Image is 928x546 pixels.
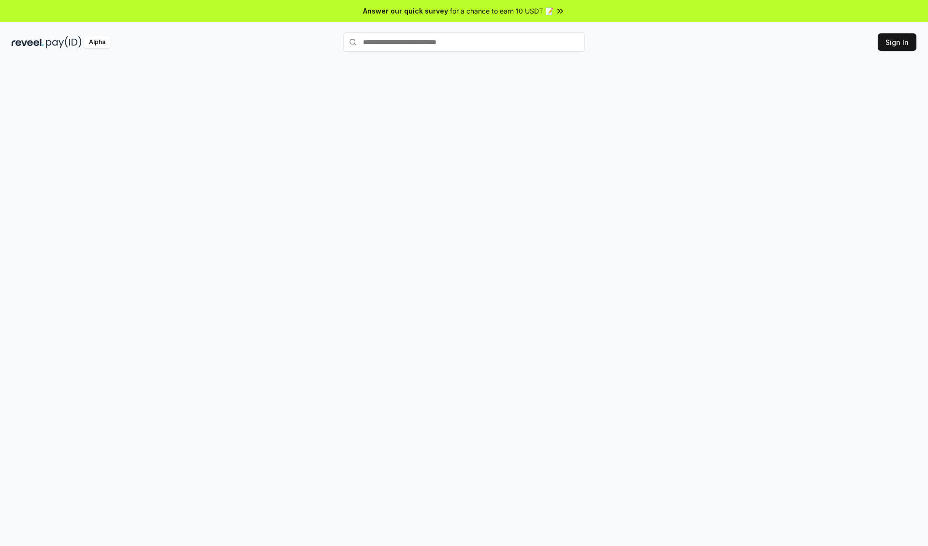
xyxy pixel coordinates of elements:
span: for a chance to earn 10 USDT 📝 [450,6,553,16]
span: Answer our quick survey [363,6,448,16]
img: pay_id [46,36,82,48]
img: reveel_dark [12,36,44,48]
div: Alpha [84,36,111,48]
button: Sign In [878,33,916,51]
